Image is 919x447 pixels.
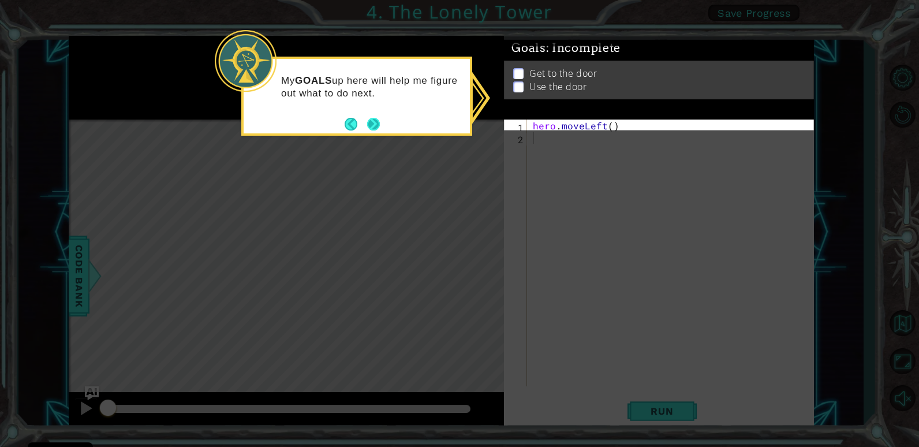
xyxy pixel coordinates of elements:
[529,80,587,93] p: Use the door
[295,75,332,86] strong: GOALS
[281,74,462,100] p: My up here will help me figure out what to do next.
[367,118,380,131] button: Next
[546,41,621,55] span: : Incomplete
[345,118,367,131] button: Back
[506,121,527,133] div: 1
[511,41,621,55] span: Goals
[529,67,597,80] p: Get to the door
